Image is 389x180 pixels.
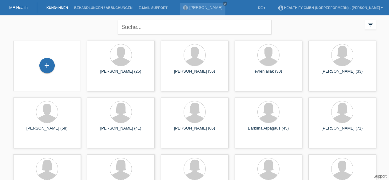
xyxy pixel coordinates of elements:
[255,6,268,10] a: DE ▾
[374,174,387,178] a: Support
[313,126,371,136] div: [PERSON_NAME] (71)
[166,126,224,136] div: [PERSON_NAME] (66)
[43,6,71,10] a: Kund*innen
[9,5,28,10] a: MF Health
[223,2,227,6] a: close
[313,69,371,79] div: [PERSON_NAME] (33)
[240,126,297,136] div: Barblina Arpagaus (45)
[367,21,374,28] i: filter_list
[224,2,227,5] i: close
[92,69,150,79] div: [PERSON_NAME] (25)
[278,5,284,11] i: account_circle
[71,6,136,10] a: Behandlungen / Abbuchungen
[40,60,54,71] div: Kund*in hinzufügen
[118,20,272,34] input: Suche...
[166,69,224,79] div: [PERSON_NAME] (56)
[136,6,171,10] a: E-Mail Support
[275,6,386,10] a: account_circleHealthify GmbH (Körperformern) - [PERSON_NAME] ▾
[92,126,150,136] div: [PERSON_NAME] (41)
[189,5,222,10] a: [PERSON_NAME]
[18,126,76,136] div: [PERSON_NAME] (58)
[240,69,297,79] div: evren allak (30)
